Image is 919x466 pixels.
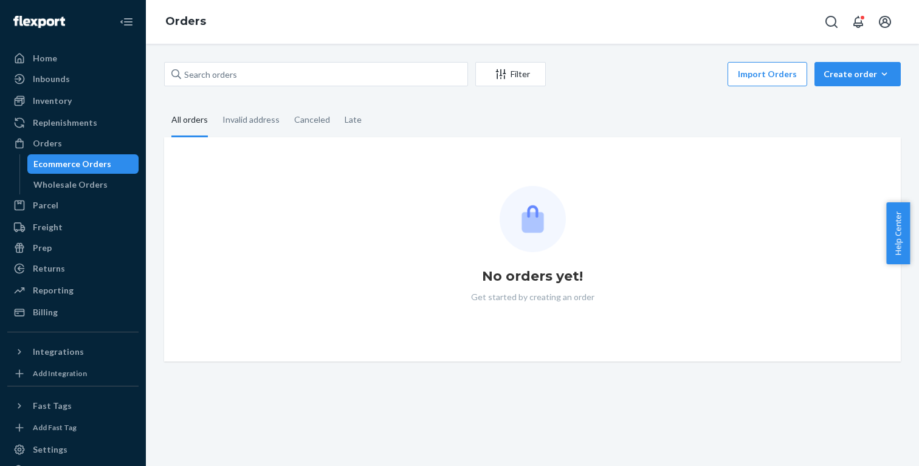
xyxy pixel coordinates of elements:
div: Inbounds [33,73,70,85]
div: Filter [476,68,545,80]
input: Search orders [164,62,468,86]
a: Billing [7,303,139,322]
button: Create order [814,62,901,86]
div: Canceled [294,104,330,135]
button: Filter [475,62,546,86]
div: Settings [33,444,67,456]
div: Replenishments [33,117,97,129]
a: Reporting [7,281,139,300]
div: Home [33,52,57,64]
div: Add Integration [33,368,87,379]
a: Inventory [7,91,139,111]
div: Wholesale Orders [33,179,108,191]
button: Import Orders [728,62,807,86]
a: Home [7,49,139,68]
a: Orders [165,15,206,28]
a: Prep [7,238,139,258]
button: Integrations [7,342,139,361]
a: Freight [7,218,139,237]
a: Replenishments [7,113,139,132]
a: Add Fast Tag [7,420,139,435]
img: Flexport logo [13,16,65,28]
div: Parcel [33,199,58,211]
img: Empty list [500,186,566,252]
div: Integrations [33,346,84,358]
a: Settings [7,440,139,459]
button: Fast Tags [7,396,139,416]
a: Wholesale Orders [27,175,139,194]
div: Orders [33,137,62,149]
a: Orders [7,134,139,153]
a: Inbounds [7,69,139,89]
p: Get started by creating an order [471,291,594,303]
div: Invalid address [222,104,280,135]
a: Ecommerce Orders [27,154,139,174]
div: Inventory [33,95,72,107]
button: Open notifications [846,10,870,34]
div: Prep [33,242,52,254]
div: All orders [171,104,208,137]
a: Parcel [7,196,139,215]
div: Add Fast Tag [33,422,77,433]
div: Ecommerce Orders [33,158,111,170]
h1: No orders yet! [482,267,583,286]
div: Late [345,104,362,135]
ol: breadcrumbs [156,4,216,39]
div: Fast Tags [33,400,72,412]
button: Close Navigation [114,10,139,34]
div: Returns [33,262,65,275]
div: Billing [33,306,58,318]
div: Create order [824,68,892,80]
div: Freight [33,221,63,233]
a: Add Integration [7,366,139,381]
a: Returns [7,259,139,278]
button: Open account menu [873,10,897,34]
div: Reporting [33,284,74,296]
button: Open Search Box [819,10,844,34]
button: Help Center [886,202,910,264]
